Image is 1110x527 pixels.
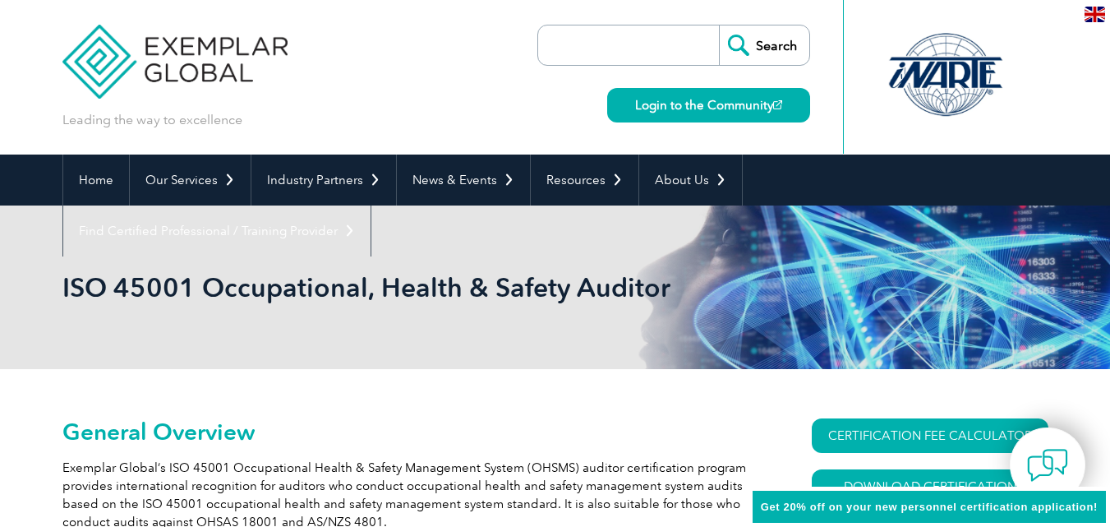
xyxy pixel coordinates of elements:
a: Download Certification Requirements [812,469,1048,519]
p: Leading the way to excellence [62,111,242,129]
a: Our Services [130,155,251,206]
a: CERTIFICATION FEE CALCULATOR [812,418,1048,453]
input: Search [719,25,809,65]
img: open_square.png [773,100,782,109]
img: en [1085,7,1105,22]
img: contact-chat.png [1027,445,1068,486]
a: About Us [639,155,742,206]
a: Home [63,155,129,206]
a: Login to the Community [607,88,810,123]
h1: ISO 45001 Occupational, Health & Safety Auditor [62,271,693,303]
h2: General Overview [62,418,753,445]
a: Find Certified Professional / Training Provider [63,206,371,257]
span: Get 20% off on your new personnel certification application! [761,501,1098,513]
a: Industry Partners [251,155,396,206]
a: Resources [531,155,638,206]
a: News & Events [397,155,530,206]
